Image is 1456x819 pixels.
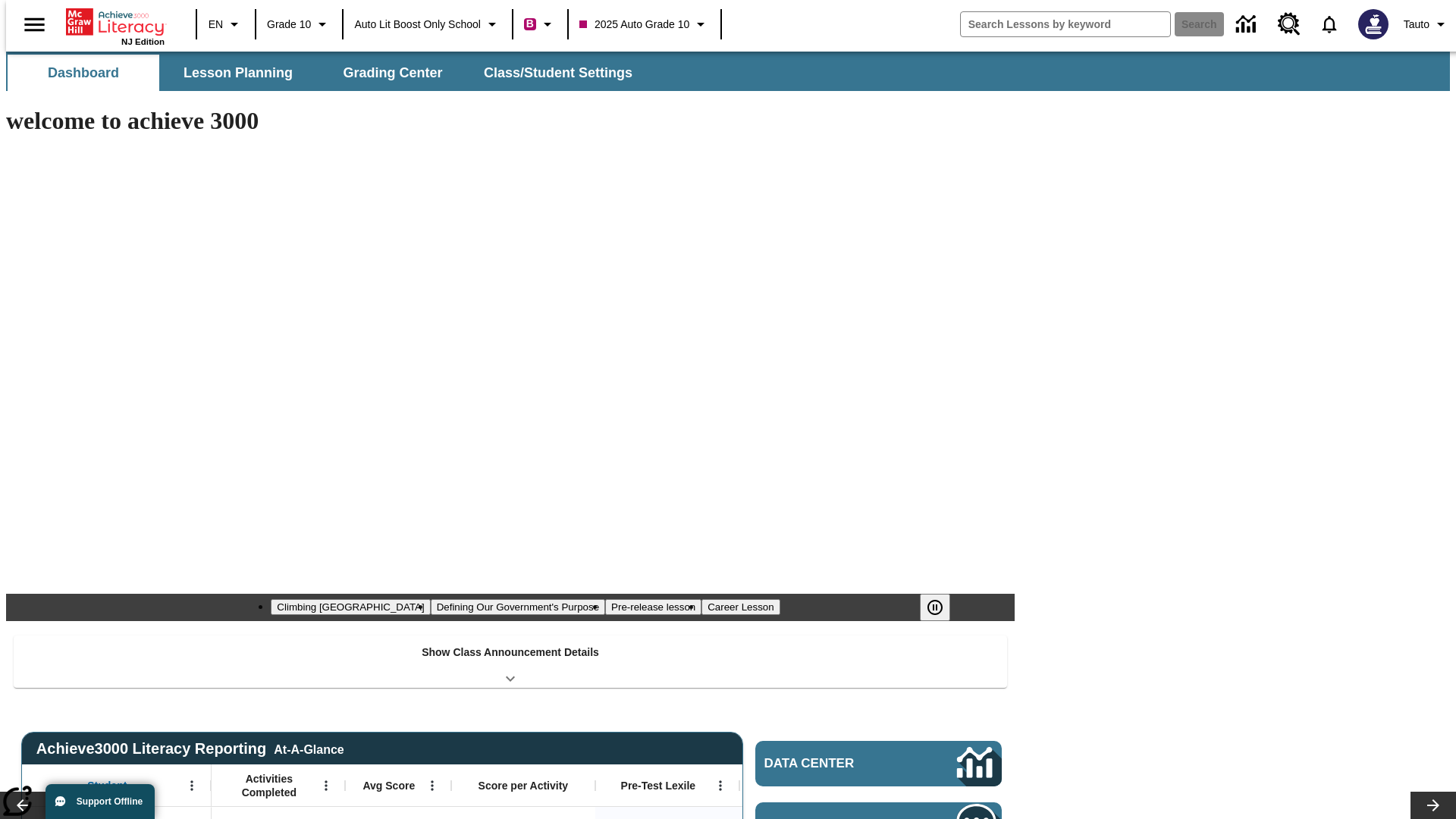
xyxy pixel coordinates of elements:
div: SubNavbar [6,55,646,91]
button: Lesson Planning [162,55,314,91]
button: Class/Student Settings [472,55,645,91]
a: Notifications [1310,5,1349,44]
a: Home [66,7,165,37]
span: Tauto [1404,17,1429,33]
input: search field [961,12,1170,36]
button: Grading Center [317,55,469,91]
button: Support Offline [45,784,155,819]
button: Slide 2 Defining Our Government's Purpose [431,599,605,615]
p: Show Class Announcement Details [422,645,599,661]
button: Grade: Grade 10, Select a grade [261,11,337,38]
span: NJ Edition [121,37,165,46]
button: Slide 1 Climbing Mount Tai [271,599,430,615]
button: Open Menu [315,774,337,797]
span: Score per Activity [479,779,569,792]
div: SubNavbar [6,52,1450,91]
span: Achieve3000 Literacy Reporting [36,740,344,758]
span: Student [87,779,127,792]
button: Profile/Settings [1398,11,1456,38]
button: Open Menu [180,774,203,797]
button: Select a new avatar [1349,5,1398,44]
span: Lesson Planning [184,64,293,82]
div: Pause [920,594,965,621]
button: Slide 3 Pre-release lesson [605,599,701,615]
button: Slide 4 Career Lesson [701,599,780,615]
div: Show Class Announcement Details [14,635,1007,688]
div: Home [66,5,165,46]
span: Auto Lit Boost only School [354,17,481,33]
button: Open Menu [709,774,732,797]
span: B [526,14,534,33]
span: Pre-Test Lexile [621,779,696,792]
span: Support Offline [77,796,143,807]
a: Resource Center, Will open in new tab [1269,4,1310,45]
span: 2025 Auto Grade 10 [579,17,689,33]
span: Class/Student Settings [484,64,632,82]
span: Activities Completed [219,772,319,799]
button: Open side menu [12,2,57,47]
span: Grading Center [343,64,442,82]
button: Pause [920,594,950,621]
button: Boost Class color is violet red. Change class color [518,11,563,38]
button: School: Auto Lit Boost only School, Select your school [348,11,507,38]
button: Class: 2025 Auto Grade 10, Select your class [573,11,716,38]
span: Grade 10 [267,17,311,33]
a: Data Center [755,741,1002,786]
button: Open Menu [421,774,444,797]
h1: welcome to achieve 3000 [6,107,1015,135]
button: Language: EN, Select a language [202,11,250,38]
span: Data Center [764,756,906,771]
div: At-A-Glance [274,740,344,757]
img: Avatar [1358,9,1389,39]
button: Lesson carousel, Next [1410,792,1456,819]
span: EN [209,17,223,33]
a: Data Center [1227,4,1269,45]
button: Dashboard [8,55,159,91]
span: Dashboard [48,64,119,82]
span: Avg Score [362,779,415,792]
